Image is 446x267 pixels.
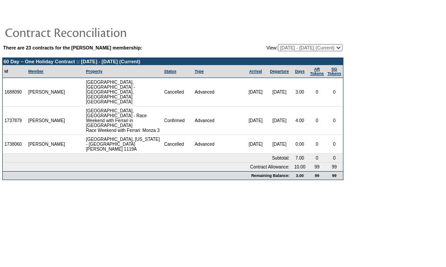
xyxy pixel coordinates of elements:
a: SGTokens [327,67,341,76]
td: Advanced [193,107,244,135]
td: 1737879 [3,107,26,135]
td: 0 [326,78,343,107]
td: View: [223,44,343,51]
td: 7.00 [291,154,308,163]
td: 0 [326,135,343,154]
td: 1738060 [3,135,26,154]
td: [DATE] [244,135,267,154]
td: 0.00 [291,135,308,154]
a: Departure [270,69,289,74]
td: 4.00 [291,107,308,135]
a: Days [295,69,305,74]
td: [DATE] [268,78,291,107]
a: Member [28,69,44,74]
td: 0 [326,107,343,135]
td: 10.00 [291,163,308,171]
td: [DATE] [268,135,291,154]
td: 0 [326,154,343,163]
td: [DATE] [244,78,267,107]
td: [PERSON_NAME] [26,107,67,135]
td: Advanced [193,78,244,107]
td: Cancelled [162,135,193,154]
a: Status [164,69,177,74]
b: There are 23 contracts for the [PERSON_NAME] membership: [3,45,142,50]
td: 99 [308,171,326,180]
td: [DATE] [244,107,267,135]
td: [DATE] [268,107,291,135]
td: [GEOGRAPHIC_DATA], [US_STATE] - [GEOGRAPHIC_DATA] [PERSON_NAME] 1119A [84,135,162,154]
td: Remaining Balance: [3,171,291,180]
td: 99 [326,163,343,171]
td: Confirmed [162,107,193,135]
td: Advanced [193,135,244,154]
td: 0 [308,107,326,135]
img: pgTtlContractReconciliation.gif [4,23,183,41]
td: 99 [326,171,343,180]
td: [PERSON_NAME] [26,135,67,154]
td: Subtotal: [3,154,291,163]
td: 1688090 [3,78,26,107]
td: 3.00 [291,171,308,180]
td: 3.00 [291,78,308,107]
td: 0 [308,135,326,154]
td: 0 [308,154,326,163]
td: [PERSON_NAME] [26,78,67,107]
td: [GEOGRAPHIC_DATA], [GEOGRAPHIC_DATA] - Race Weekend with Ferrari in [GEOGRAPHIC_DATA] Race Weeken... [84,107,162,135]
td: 60 Day – One Holiday Contract :: [DATE] - [DATE] (Current) [3,58,343,65]
td: [GEOGRAPHIC_DATA], [GEOGRAPHIC_DATA] - [GEOGRAPHIC_DATA], [GEOGRAPHIC_DATA] [GEOGRAPHIC_DATA] [84,78,162,107]
td: Contract Allowance: [3,163,291,171]
a: Type [194,69,203,74]
a: Arrival [249,69,262,74]
td: 99 [308,163,326,171]
td: 0 [308,78,326,107]
a: Property [86,69,103,74]
a: ARTokens [310,67,324,76]
td: Id [3,65,26,78]
td: Cancelled [162,78,193,107]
